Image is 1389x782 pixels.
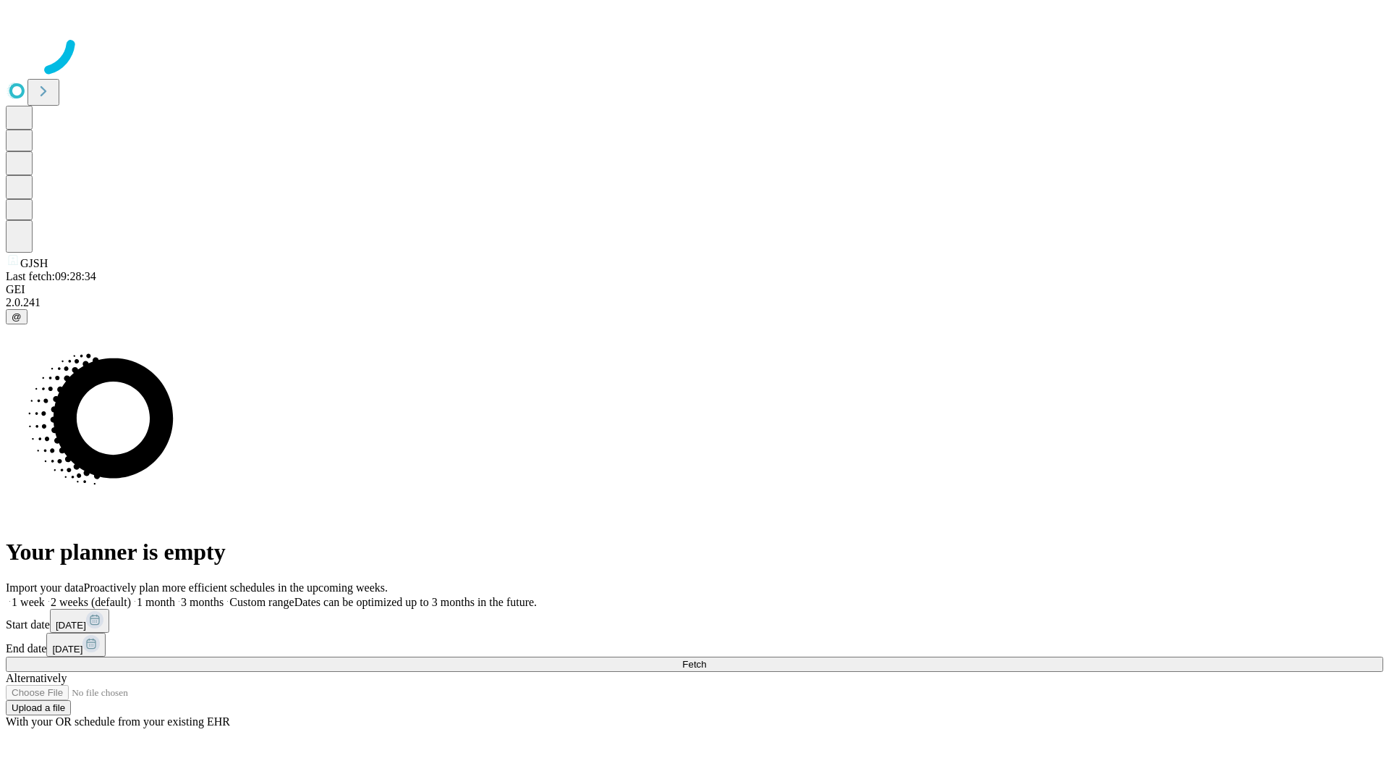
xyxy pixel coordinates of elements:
[6,283,1383,296] div: GEI
[137,596,175,608] span: 1 month
[682,659,706,670] span: Fetch
[6,296,1383,309] div: 2.0.241
[6,672,67,684] span: Alternatively
[6,700,71,715] button: Upload a file
[181,596,224,608] span: 3 months
[6,657,1383,672] button: Fetch
[20,257,48,269] span: GJSH
[52,644,82,655] span: [DATE]
[6,715,230,728] span: With your OR schedule from your existing EHR
[6,609,1383,633] div: Start date
[6,270,96,282] span: Last fetch: 09:28:34
[56,620,86,631] span: [DATE]
[6,633,1383,657] div: End date
[46,633,106,657] button: [DATE]
[50,609,109,633] button: [DATE]
[294,596,537,608] span: Dates can be optimized up to 3 months in the future.
[6,539,1383,566] h1: Your planner is empty
[12,311,22,322] span: @
[6,309,27,324] button: @
[12,596,45,608] span: 1 week
[84,581,388,594] span: Proactively plan more efficient schedules in the upcoming weeks.
[51,596,131,608] span: 2 weeks (default)
[229,596,294,608] span: Custom range
[6,581,84,594] span: Import your data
